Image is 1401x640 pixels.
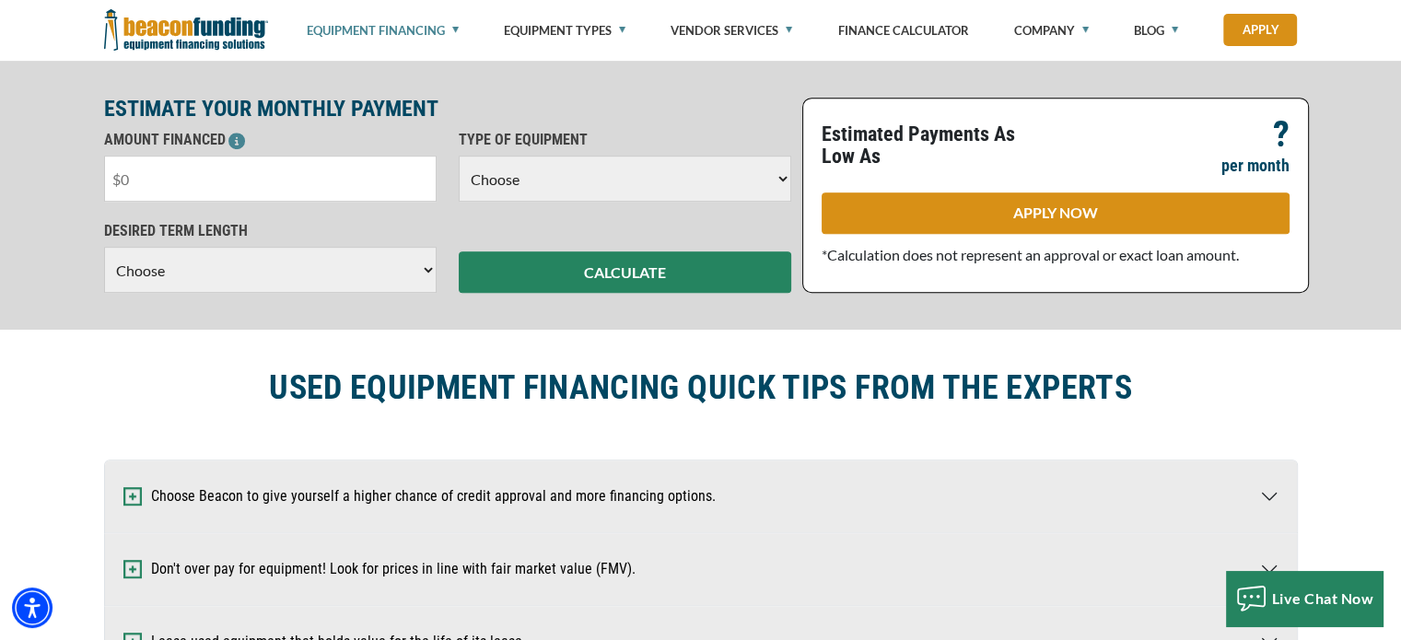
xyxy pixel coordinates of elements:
[104,156,437,202] input: $0
[123,560,142,578] img: Expand and Collapse Icon
[104,129,437,151] p: AMOUNT FINANCED
[269,367,1132,409] h2: USED EQUIPMENT FINANCING QUICK TIPS FROM THE EXPERTS
[822,123,1045,168] p: Estimated Payments As Low As
[105,460,1297,532] button: Choose Beacon to give yourself a higher chance of credit approval and more financing options.
[12,588,53,628] div: Accessibility Menu
[822,246,1239,263] span: *Calculation does not represent an approval or exact loan amount.
[1272,589,1374,607] span: Live Chat Now
[104,98,791,120] p: ESTIMATE YOUR MONTHLY PAYMENT
[1223,14,1297,46] a: Apply
[1221,155,1290,177] p: per month
[104,220,437,242] p: DESIRED TERM LENGTH
[1273,123,1290,145] p: ?
[123,487,142,506] img: Expand and Collapse Icon
[822,192,1290,234] a: APPLY NOW
[459,251,791,293] button: CALCULATE
[1226,571,1383,626] button: Live Chat Now
[105,533,1297,605] button: Don't over pay for equipment! Look for prices in line with fair market value (FMV).
[459,129,791,151] p: TYPE OF EQUIPMENT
